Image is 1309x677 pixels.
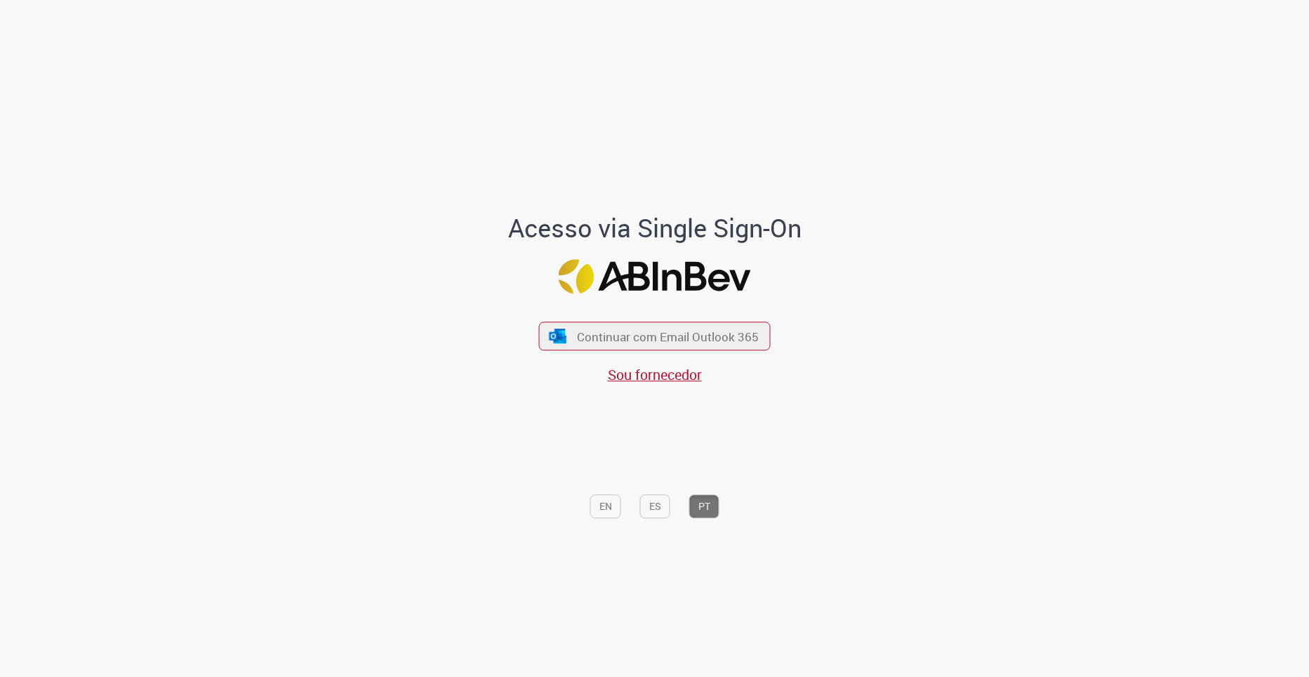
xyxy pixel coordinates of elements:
button: ES [640,494,670,518]
h1: Acesso via Single Sign-On [460,214,849,242]
button: EN [590,494,621,518]
button: ícone Azure/Microsoft 360 Continuar com Email Outlook 365 [539,322,771,350]
img: ícone Azure/Microsoft 360 [547,329,567,343]
a: Sou fornecedor [608,366,702,385]
button: PT [689,494,719,518]
img: Logo ABInBev [559,259,751,294]
span: Continuar com Email Outlook 365 [577,328,759,344]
